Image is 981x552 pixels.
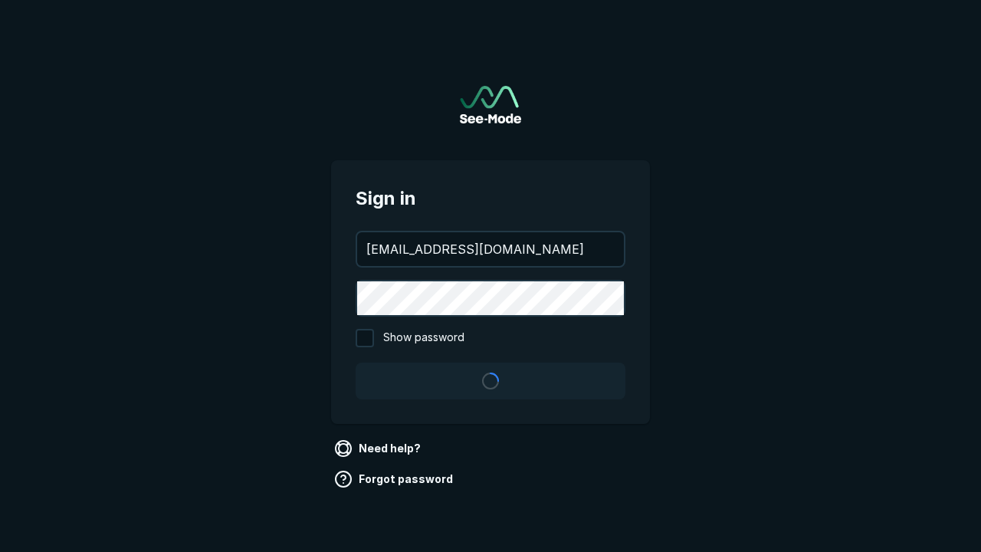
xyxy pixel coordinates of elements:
a: Need help? [331,436,427,461]
img: See-Mode Logo [460,86,521,123]
a: Forgot password [331,467,459,491]
a: Go to sign in [460,86,521,123]
span: Show password [383,329,464,347]
span: Sign in [356,185,625,212]
input: your@email.com [357,232,624,266]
